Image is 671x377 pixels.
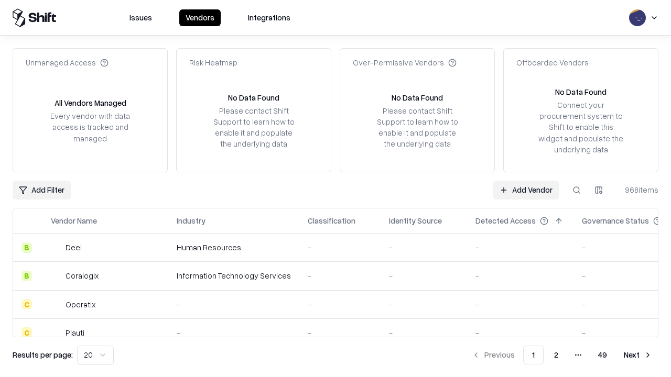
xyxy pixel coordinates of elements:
[475,327,565,338] div: -
[475,215,536,226] div: Detected Access
[475,242,565,253] div: -
[177,327,291,338] div: -
[179,9,221,26] button: Vendors
[228,92,279,103] div: No Data Found
[392,92,443,103] div: No Data Found
[308,270,372,281] div: -
[389,242,459,253] div: -
[177,270,291,281] div: Information Technology Services
[537,99,624,155] div: Connect your procurement system to Shift to enable this widget and populate the underlying data
[618,346,658,364] button: Next
[493,181,559,199] a: Add Vendor
[353,57,457,68] div: Over-Permissive Vendors
[177,299,291,310] div: -
[308,327,372,338] div: -
[189,57,237,68] div: Risk Heatmap
[13,349,73,360] p: Results per page:
[242,9,297,26] button: Integrations
[66,270,99,281] div: Coralogix
[66,327,84,338] div: Plauti
[66,299,95,310] div: Operatix
[55,97,126,108] div: All Vendors Managed
[21,271,32,281] div: B
[308,242,372,253] div: -
[47,110,134,143] div: Every vendor with data access is tracked and managed
[582,215,649,226] div: Governance Status
[177,215,205,226] div: Industry
[51,242,61,253] img: Deel
[21,327,32,338] div: C
[555,86,607,97] div: No Data Found
[177,242,291,253] div: Human Resources
[475,270,565,281] div: -
[123,9,158,26] button: Issues
[389,215,442,226] div: Identity Source
[51,271,61,281] img: Coralogix
[475,299,565,310] div: -
[523,346,544,364] button: 1
[66,242,82,253] div: Deel
[516,57,589,68] div: Offboarded Vendors
[616,184,658,195] div: 968 items
[590,346,615,364] button: 49
[51,299,61,309] img: Operatix
[389,299,459,310] div: -
[308,215,355,226] div: Classification
[308,299,372,310] div: -
[13,181,71,199] button: Add Filter
[389,327,459,338] div: -
[546,346,567,364] button: 2
[51,215,97,226] div: Vendor Name
[21,299,32,309] div: C
[21,242,32,253] div: B
[389,270,459,281] div: -
[374,105,461,150] div: Please contact Shift Support to learn how to enable it and populate the underlying data
[210,105,297,150] div: Please contact Shift Support to learn how to enable it and populate the underlying data
[51,327,61,338] img: Plauti
[466,346,658,364] nav: pagination
[26,57,109,68] div: Unmanaged Access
